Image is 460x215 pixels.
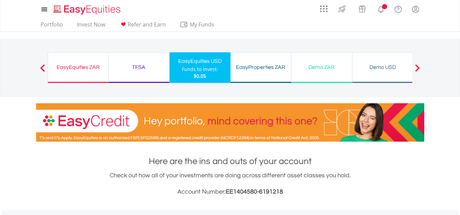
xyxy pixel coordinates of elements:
[180,20,224,29] span: My Funds
[356,62,409,72] div: Demo USD
[320,5,328,13] img: grid-menu-icon.svg
[74,21,108,32] a: Invest Now
[128,21,166,28] span: Refer and Earn
[52,4,123,15] img: EasyEquities_Logo.png
[52,62,104,72] div: EasyEquities ZAR
[407,2,424,17] a: My Profile
[51,2,123,15] a: Home page
[182,66,218,73] div: Funds to invest:
[36,103,424,142] img: EasyCredit Promotion Banner
[390,2,407,15] a: FAQ's and Support
[194,73,206,79] span: $0.05
[226,189,283,195] span: EE1404580-6191218
[411,68,424,74] button: Next
[36,155,424,167] h1: Here are the ins and outs of your account
[352,2,372,14] a: Vouchers
[356,3,368,14] img: vouchers-v2.svg
[116,21,169,32] a: Refer and Earn
[36,187,424,197] h3: Account Number:
[36,68,49,74] button: Previous
[336,3,348,14] img: thrive-v2.svg
[372,2,390,15] a: Notifications
[36,171,424,197] div: Check out how all of your investments are doing across different asset classes you hold.
[174,56,226,66] div: EasyEquities USD
[235,62,287,72] div: EasyProperties ZAR
[316,2,332,13] a: AppsGrid
[113,62,165,72] div: TFSA
[38,21,66,32] a: Portfolio
[296,62,348,72] div: Demo ZAR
